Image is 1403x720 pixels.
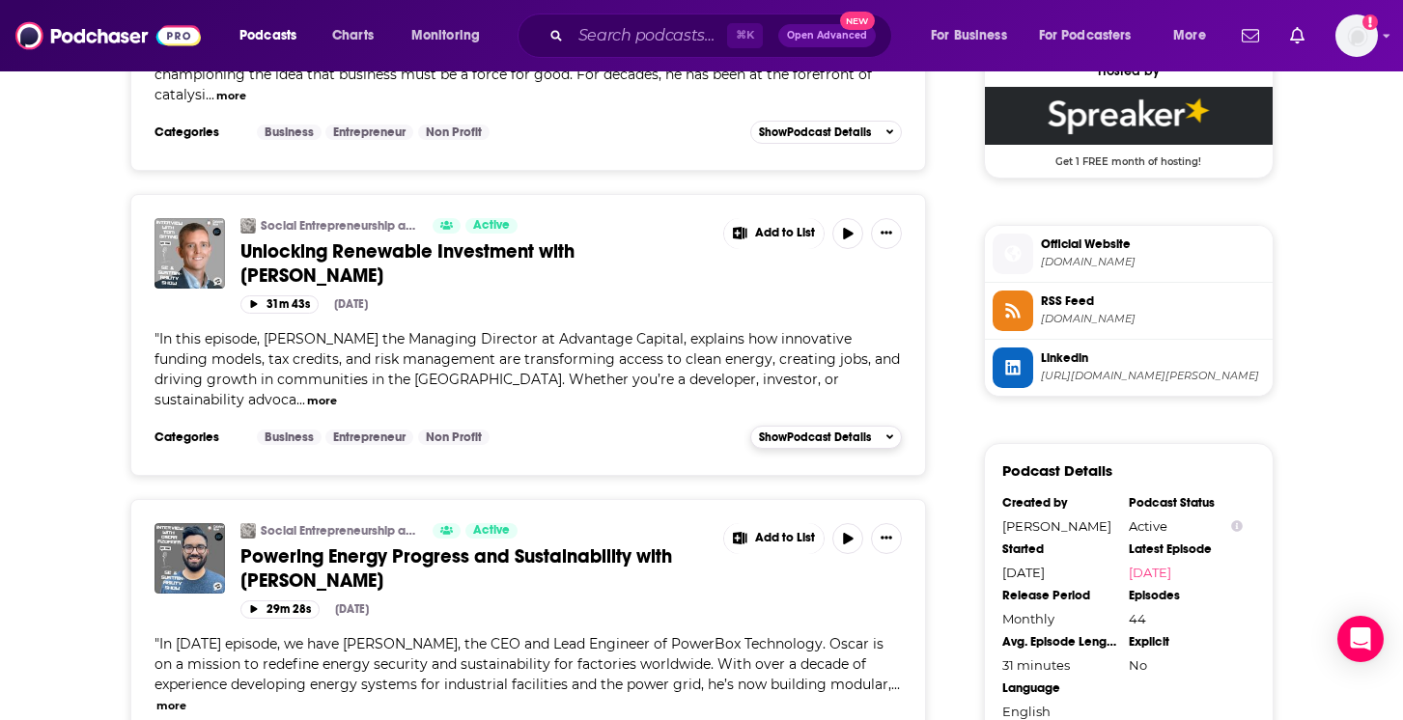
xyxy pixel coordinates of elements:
[261,523,420,539] a: Social Entrepreneurship and Sustainability Show
[154,523,225,594] img: Powering Energy Progress and Sustainability with Oscar Azofeifa
[759,125,871,139] span: Show Podcast Details
[1041,255,1265,269] span: efectocolibri.com
[257,125,322,140] a: Business
[1335,14,1378,57] span: Logged in as khanusik
[398,20,505,51] button: open menu
[724,218,825,249] button: Show More Button
[993,347,1265,388] a: Linkedin[URL][DOMAIN_NAME][PERSON_NAME]
[1041,292,1265,310] span: RSS Feed
[335,602,369,616] div: [DATE]
[473,216,510,235] span: Active
[1041,235,1265,253] span: Official Website
[334,297,368,311] div: [DATE]
[759,430,871,444] span: Show Podcast Details
[154,429,241,445] h3: Categories
[154,635,891,693] span: In [DATE] episode, we have [PERSON_NAME], the CEO and Lead Engineer of PowerBox Technology. Oscar...
[891,676,900,693] span: ...
[320,20,385,51] a: Charts
[993,234,1265,274] a: Official Website[DOMAIN_NAME]
[1041,312,1265,326] span: spreaker.com
[871,523,902,554] button: Show More Button
[332,22,374,49] span: Charts
[154,330,900,408] span: In this episode, [PERSON_NAME] the Managing Director at Advantage Capital, explains how innovativ...
[257,429,322,445] a: Business
[778,24,876,47] button: Open AdvancedNew
[1002,634,1116,650] div: Avg. Episode Length
[325,125,413,140] a: Entrepreneur
[840,12,875,30] span: New
[750,121,903,144] button: ShowPodcast Details
[240,239,710,288] a: Unlocking Renewable Investment with [PERSON_NAME]
[206,86,214,103] span: ...
[1002,704,1116,719] div: English
[240,544,672,593] span: Powering Energy Progress and Sustainability with [PERSON_NAME]
[240,544,710,593] a: Powering Energy Progress and Sustainability with [PERSON_NAME]
[1041,349,1265,367] span: Linkedin
[993,291,1265,331] a: RSS Feed[DOMAIN_NAME]
[239,22,296,49] span: Podcasts
[1129,541,1243,557] div: Latest Episode
[750,426,903,449] button: ShowPodcast Details
[1041,369,1265,383] span: https://www.linkedin.com/in/agnes-chan-phd-1a81b1bb
[240,523,256,539] img: Social Entrepreneurship and Sustainability Show
[1002,680,1116,696] div: Language
[1129,495,1243,511] div: Podcast Status
[411,22,480,49] span: Monitoring
[1039,22,1132,49] span: For Podcasters
[985,145,1273,168] span: Get 1 FREE month of hosting!
[216,88,246,104] button: more
[917,20,1031,51] button: open menu
[755,531,815,545] span: Add to List
[154,125,241,140] h3: Categories
[226,20,322,51] button: open menu
[465,218,518,234] a: Active
[1337,616,1384,662] div: Open Intercom Messenger
[1002,461,1112,480] h3: Podcast Details
[1026,20,1160,51] button: open menu
[787,31,867,41] span: Open Advanced
[871,218,902,249] button: Show More Button
[240,239,575,288] span: Unlocking Renewable Investment with [PERSON_NAME]
[1129,611,1243,626] div: 44
[985,87,1273,166] a: Spreaker Deal: Get 1 FREE month of hosting!
[1362,14,1378,30] svg: Add a profile image
[536,14,911,58] div: Search podcasts, credits, & more...
[1234,19,1267,52] a: Show notifications dropdown
[418,429,490,445] a: Non Profit
[931,22,1007,49] span: For Business
[154,25,876,103] span: "
[1335,14,1378,57] img: User Profile
[296,391,305,408] span: ...
[154,635,891,693] span: "
[15,17,201,54] img: Podchaser - Follow, Share and Rate Podcasts
[154,25,876,103] span: In this episode, we’re talking to [PERSON_NAME] who is a true pioneer in redefining the role of b...
[1231,519,1243,534] button: Show Info
[1129,518,1243,534] div: Active
[1335,14,1378,57] button: Show profile menu
[1160,20,1230,51] button: open menu
[418,125,490,140] a: Non Profit
[1129,588,1243,603] div: Episodes
[240,295,319,314] button: 31m 43s
[261,218,420,234] a: Social Entrepreneurship and Sustainability Show
[307,393,337,409] button: more
[1002,565,1116,580] div: [DATE]
[240,218,256,234] img: Social Entrepreneurship and Sustainability Show
[465,523,518,539] a: Active
[240,600,320,619] button: 29m 28s
[985,87,1273,145] img: Spreaker Deal: Get 1 FREE month of hosting!
[1282,19,1312,52] a: Show notifications dropdown
[1002,518,1116,534] div: [PERSON_NAME]
[154,218,225,289] img: Unlocking Renewable Investment with Tom Bitting
[1002,611,1116,626] div: Monthly
[1173,22,1206,49] span: More
[1002,495,1116,511] div: Created by
[571,20,727,51] input: Search podcasts, credits, & more...
[755,226,815,240] span: Add to List
[1129,565,1243,580] a: [DATE]
[154,330,900,408] span: "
